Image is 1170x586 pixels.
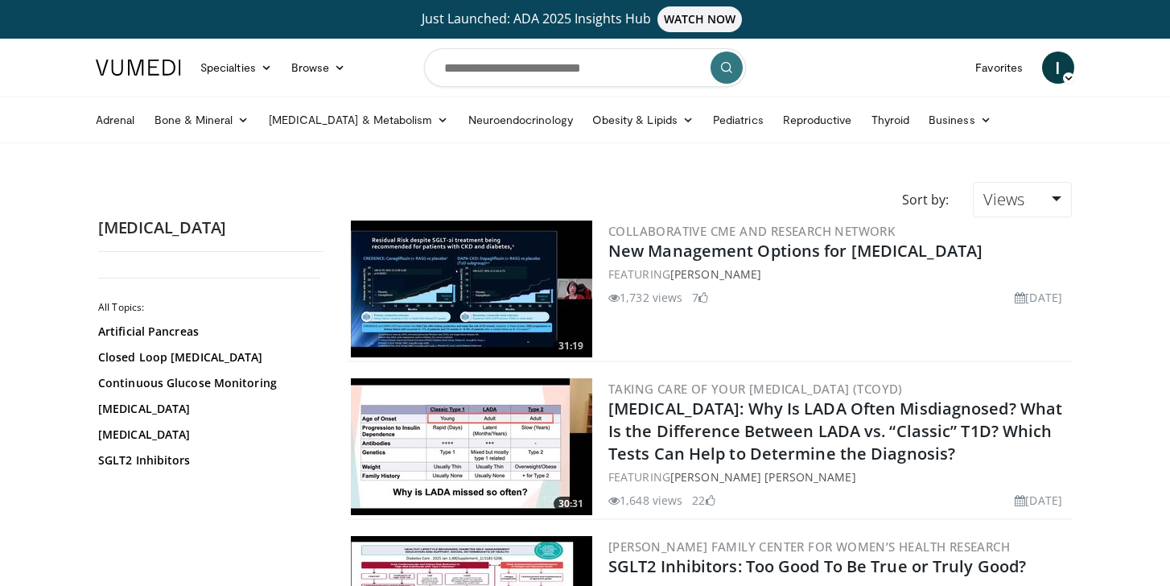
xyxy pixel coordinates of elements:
a: Neuroendocrinology [459,104,583,136]
a: SGLT2 Inhibitors [98,452,315,468]
a: Taking Care of Your [MEDICAL_DATA] (TCOYD) [608,381,903,397]
input: Search topics, interventions [424,48,746,87]
h2: All Topics: [98,301,319,314]
li: 1,648 views [608,492,682,509]
a: Continuous Glucose Monitoring [98,375,315,391]
a: Favorites [966,52,1032,84]
div: FEATURING [608,468,1069,485]
a: 30:31 [351,378,592,515]
a: [PERSON_NAME] [PERSON_NAME] [670,469,856,485]
a: [MEDICAL_DATA] [98,427,315,443]
li: 1,732 views [608,289,682,306]
a: [PERSON_NAME] Family Center for Women’s Health Research [608,539,1010,555]
div: FEATURING [608,266,1069,283]
a: Adrenal [86,104,145,136]
span: Views [983,188,1024,210]
img: 8215db91-3cb4-4368-ad36-2410df041a9a.300x170_q85_crop-smart_upscale.jpg [351,378,592,515]
a: I [1042,52,1074,84]
a: [MEDICAL_DATA] [98,401,315,417]
a: Browse [282,52,356,84]
a: Thyroid [862,104,920,136]
span: 31:19 [554,339,588,353]
img: 8aaf691d-14d3-45a8-aa60-db80714214ea.300x170_q85_crop-smart_upscale.jpg [351,221,592,357]
a: Closed Loop [MEDICAL_DATA] [98,349,315,365]
div: Sort by: [890,182,961,217]
li: [DATE] [1015,289,1062,306]
a: Business [919,104,1001,136]
a: Artificial Pancreas [98,324,315,340]
a: Specialties [191,52,282,84]
a: Views [973,182,1072,217]
a: [MEDICAL_DATA] & Metabolism [259,104,459,136]
a: Obesity & Lipids [583,104,703,136]
a: Reproductive [773,104,862,136]
a: Pediatrics [703,104,773,136]
li: 7 [692,289,708,306]
a: [PERSON_NAME] [670,266,761,282]
img: VuMedi Logo [96,60,181,76]
li: [DATE] [1015,492,1062,509]
a: Bone & Mineral [145,104,259,136]
h2: [MEDICAL_DATA] [98,217,323,238]
a: New Management Options for [MEDICAL_DATA] [608,240,983,262]
a: Collaborative CME and Research Network [608,223,895,239]
a: SGLT2 Inhibitors: Too Good To Be True or Truly Good? [608,555,1026,577]
span: WATCH NOW [657,6,743,32]
span: 30:31 [554,497,588,511]
a: [MEDICAL_DATA]: Why Is LADA Often Misdiagnosed? What Is the Difference Between LADA vs. “Classic”... [608,398,1062,464]
a: Just Launched: ADA 2025 Insights HubWATCH NOW [98,6,1072,32]
a: 31:19 [351,221,592,357]
li: 22 [692,492,715,509]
